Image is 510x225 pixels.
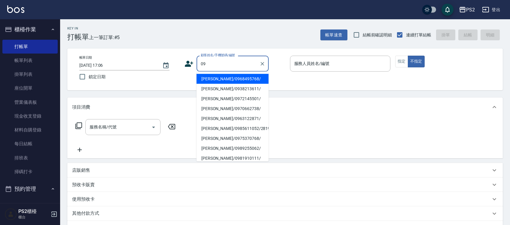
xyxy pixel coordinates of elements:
button: 帳單速查 [320,29,347,41]
li: [PERSON_NAME]/0985611052/2819 [197,124,269,134]
button: 櫃檯作業 [2,22,58,37]
li: [PERSON_NAME]/0970662738/ [197,104,269,114]
p: 店販銷售 [72,167,90,174]
button: Clear [258,60,267,68]
a: 掛單列表 [2,67,58,81]
span: 上一筆訂單:#5 [89,34,120,41]
button: 預約管理 [2,181,58,197]
h2: Key In [67,26,89,30]
p: 項目消費 [72,104,90,110]
li: [PERSON_NAME]/0968495768/ [197,74,269,84]
a: 掃碼打卡 [2,165,58,179]
h5: PS2櫃檯 [18,208,49,214]
li: [PERSON_NAME]/0938213611/ [197,84,269,94]
span: 結帳前確認明細 [363,32,392,38]
div: 使用預收卡 [67,192,503,206]
a: 座位開單 [2,81,58,95]
a: 現金收支登錄 [2,109,58,123]
li: [PERSON_NAME]/0963122871/ [197,114,269,124]
a: 打帳單 [2,40,58,54]
div: PS2 [466,6,475,14]
a: 每日結帳 [2,137,58,151]
a: 營業儀表板 [2,95,58,109]
li: [PERSON_NAME]/0975370768/ [197,134,269,143]
p: 櫃台 [18,214,49,220]
img: Logo [7,5,24,13]
a: 帳單列表 [2,54,58,67]
div: 其他付款方式 [67,206,503,221]
img: Person [5,208,17,220]
a: 材料自購登錄 [2,123,58,137]
button: save [441,4,454,16]
span: 鎖定日期 [89,74,105,80]
p: 使用預收卡 [72,196,95,202]
label: 顧客姓名/手機號碼/編號 [201,53,235,57]
a: 預約管理 [2,199,58,213]
div: 店販銷售 [67,163,503,177]
h3: 打帳單 [67,33,89,41]
button: Choose date, selected date is 2025-09-23 [159,58,173,73]
p: 其他付款方式 [72,210,102,217]
p: 預收卡販賣 [72,182,95,188]
button: Open [149,122,158,132]
a: 排班表 [2,151,58,165]
button: 登出 [480,4,503,15]
input: YYYY/MM/DD hh:mm [79,60,156,70]
div: 預收卡販賣 [67,177,503,192]
button: PS2 [457,4,477,16]
div: 項目消費 [67,97,503,117]
li: [PERSON_NAME]/0989255062/ [197,143,269,153]
button: 指定 [395,56,408,67]
li: [PERSON_NAME]/0972145501/ [197,94,269,104]
li: [PERSON_NAME]/0981910111/ [197,153,269,163]
span: 連續打單結帳 [406,32,431,38]
button: 不指定 [408,56,425,67]
label: 帳單日期 [79,55,92,60]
